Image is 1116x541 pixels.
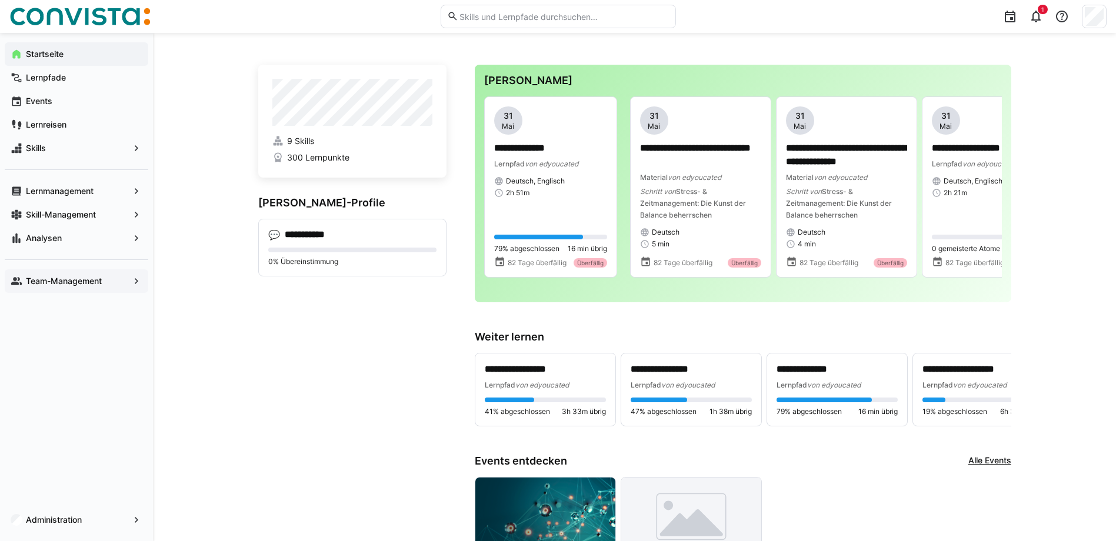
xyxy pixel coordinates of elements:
[661,380,715,389] span: von edyoucated
[268,229,280,241] div: 💬
[922,407,987,416] span: 19% abgeschlossen
[968,455,1011,467] a: Alle Events
[568,244,607,253] span: 16 min übrig
[944,188,967,198] span: 2h 21m
[648,122,660,131] span: Mai
[649,110,659,122] span: 31
[777,380,807,389] span: Lernpfad
[654,258,712,268] span: 82 Tage überfällig
[786,187,892,219] span: Stress- & Zeitmanagement: Die Kunst der Balance beherrschen
[640,173,668,182] span: Material
[458,11,669,22] input: Skills und Lernpfade durchsuchen…
[494,159,525,168] span: Lernpfad
[506,188,529,198] span: 2h 51m
[709,407,752,416] span: 1h 38m übrig
[485,407,550,416] span: 41% abgeschlossen
[515,380,569,389] span: von edyoucated
[799,258,858,268] span: 82 Tage überfällig
[484,74,1002,87] h3: [PERSON_NAME]
[922,380,953,389] span: Lernpfad
[268,257,437,266] p: 0% Übereinstimmung
[640,187,746,219] span: Stress- & Zeitmanagement: Die Kunst der Balance beherrschen
[798,228,825,237] span: Deutsch
[814,173,867,182] span: von edyoucated
[932,159,962,168] span: Lernpfad
[858,407,898,416] span: 16 min übrig
[631,380,661,389] span: Lernpfad
[652,228,679,237] span: Deutsch
[258,196,447,209] h3: [PERSON_NAME]-Profile
[668,173,721,182] span: von edyoucated
[631,407,697,416] span: 47% abgeschlossen
[652,239,669,249] span: 5 min
[941,110,951,122] span: 31
[508,258,567,268] span: 82 Tage überfällig
[798,239,816,249] span: 4 min
[494,244,559,253] span: 79% abgeschlossen
[874,258,907,268] div: Überfällig
[574,258,607,268] div: Überfällig
[272,135,432,147] a: 9 Skills
[502,122,514,131] span: Mai
[287,152,349,163] span: 300 Lernpunkte
[562,407,606,416] span: 3h 33m übrig
[807,380,861,389] span: von edyoucated
[728,258,761,268] div: Überfällig
[485,380,515,389] span: Lernpfad
[640,187,676,196] span: Schritt von
[786,173,814,182] span: Material
[795,110,805,122] span: 31
[287,135,314,147] span: 9 Skills
[944,176,1002,186] span: Deutsch, Englisch
[1041,6,1044,13] span: 1
[475,455,567,467] h3: Events entdecken
[506,176,565,186] span: Deutsch, Englisch
[525,159,578,168] span: von edyoucated
[786,187,822,196] span: Schritt von
[953,380,1007,389] span: von edyoucated
[932,244,1000,253] span: 0 gemeisterte Atome
[794,122,806,131] span: Mai
[475,330,1011,343] h3: Weiter lernen
[962,159,1016,168] span: von edyoucated
[504,110,513,122] span: 31
[945,258,1004,268] span: 82 Tage überfällig
[1000,407,1044,416] span: 6h 30m übrig
[777,407,842,416] span: 79% abgeschlossen
[940,122,952,131] span: Mai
